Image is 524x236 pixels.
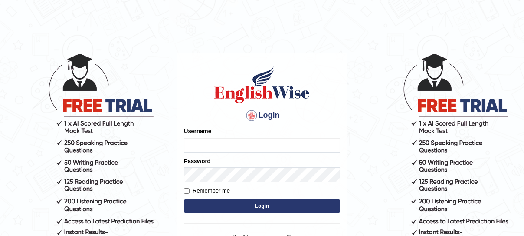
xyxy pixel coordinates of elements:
[184,109,340,123] h4: Login
[184,127,211,135] label: Username
[184,186,230,195] label: Remember me
[213,65,311,104] img: Logo of English Wise sign in for intelligent practice with AI
[184,188,190,194] input: Remember me
[184,157,210,165] label: Password
[184,199,340,213] button: Login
